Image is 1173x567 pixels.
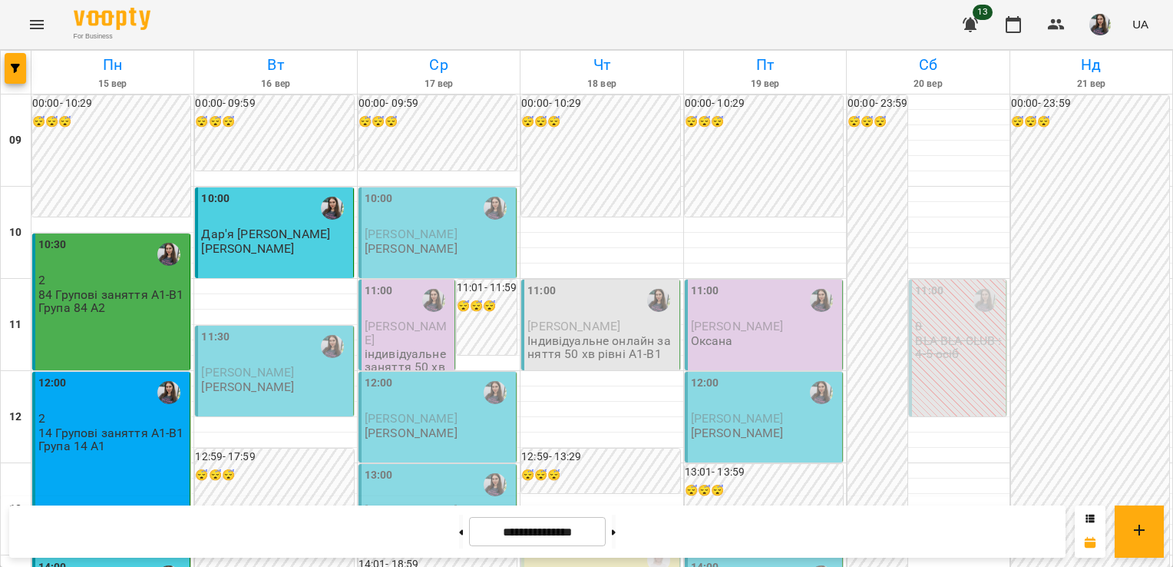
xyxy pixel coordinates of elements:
p: Оксана [691,334,733,347]
span: [PERSON_NAME] [201,365,294,380]
h6: 09 [9,132,21,149]
h6: 😴😴😴 [32,114,190,131]
div: Юлія [484,381,507,404]
label: 12:00 [38,375,67,392]
h6: 00:00 - 23:59 [1011,95,1169,112]
img: Юлія [810,381,833,404]
label: 11:00 [365,283,393,300]
h6: 12:59 - 13:29 [521,449,679,466]
h6: 15 вер [34,77,191,91]
span: [PERSON_NAME] [691,411,784,426]
label: 10:30 [38,237,67,254]
img: Юлія [321,335,344,358]
h6: 20 вер [849,77,1006,91]
label: 11:00 [691,283,719,300]
label: 13:00 [365,467,393,484]
h6: 😴😴😴 [1011,114,1169,131]
h6: 😴😴😴 [848,114,907,131]
h6: 😴😴😴 [195,114,353,131]
p: індивідуальне заняття 50 хв [365,347,451,374]
h6: Вт [197,53,354,77]
label: 10:00 [201,191,230,207]
h6: 00:00 - 10:29 [685,95,843,112]
h6: 19 вер [686,77,844,91]
h6: 18 вер [523,77,680,91]
p: [PERSON_NAME] [691,426,784,439]
h6: 😴😴😴 [685,114,843,131]
h6: 10 [9,224,21,241]
img: Юлія [157,243,180,266]
span: [PERSON_NAME] [691,319,784,333]
button: Menu [18,6,55,43]
h6: 00:00 - 09:59 [359,95,517,112]
span: [PERSON_NAME] [365,411,458,426]
div: Юлія [321,197,344,220]
img: Voopty Logo [74,8,150,30]
img: Юлія [647,289,670,312]
h6: 😴😴😴 [359,114,517,131]
h6: 00:00 - 09:59 [195,95,353,112]
p: 2 [38,412,187,425]
img: Юлія [422,289,445,312]
p: [PERSON_NAME] [365,242,458,255]
label: 10:00 [365,191,393,207]
h6: 00:00 - 10:29 [521,95,679,112]
h6: 00:00 - 23:59 [848,95,907,112]
h6: Ср [360,53,517,77]
p: 0 [915,320,1002,333]
p: BLA BLA CLUB : 4-5 осіб [915,334,1002,361]
span: Дар'я [PERSON_NAME] [201,227,330,241]
span: [PERSON_NAME] [365,319,448,346]
p: [PERSON_NAME] [201,380,294,393]
span: 13 [973,5,993,20]
h6: 17 вер [360,77,517,91]
h6: Пн [34,53,191,77]
h6: 😴😴😴 [685,482,843,499]
h6: 😴😴😴 [457,298,517,315]
label: 12:00 [365,375,393,392]
h6: 😴😴😴 [521,114,679,131]
h6: 00:00 - 10:29 [32,95,190,112]
h6: 13:01 - 13:59 [685,464,843,481]
p: Індивідуальне онлайн заняття 50 хв рівні А1-В1 [527,334,676,361]
p: 84 Групові заняття А1-В1 Група 84 А2 [38,288,187,315]
label: 12:00 [691,375,719,392]
img: Юлія [484,197,507,220]
h6: 16 вер [197,77,354,91]
h6: 21 вер [1013,77,1170,91]
span: UA [1132,16,1148,32]
span: For Business [74,31,150,41]
label: 11:30 [201,329,230,346]
label: 11:00 [915,283,943,300]
label: 11:00 [527,283,556,300]
img: Юлія [484,473,507,496]
h6: 12:59 - 17:59 [195,449,353,466]
h6: 😴😴😴 [521,467,679,484]
span: [PERSON_NAME] [365,227,458,241]
button: UA [1126,10,1155,38]
h6: 11:01 - 11:59 [457,280,517,297]
h6: 😴😴😴 [195,467,353,484]
h6: Сб [849,53,1006,77]
p: [PERSON_NAME] [201,242,294,255]
h6: 12 [9,409,21,426]
img: Юлія [810,289,833,312]
h6: Пт [686,53,844,77]
img: Юлія [973,289,996,312]
span: [PERSON_NAME] [527,319,620,333]
p: [PERSON_NAME] [365,426,458,439]
img: ca1374486191da6fb8238bd749558ac4.jpeg [1089,14,1111,35]
p: 14 Групові заняття А1-В1 Група 14 А1 [38,426,187,453]
p: 2 [38,274,187,287]
h6: Чт [523,53,680,77]
h6: 11 [9,317,21,333]
h6: Нд [1013,53,1170,77]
